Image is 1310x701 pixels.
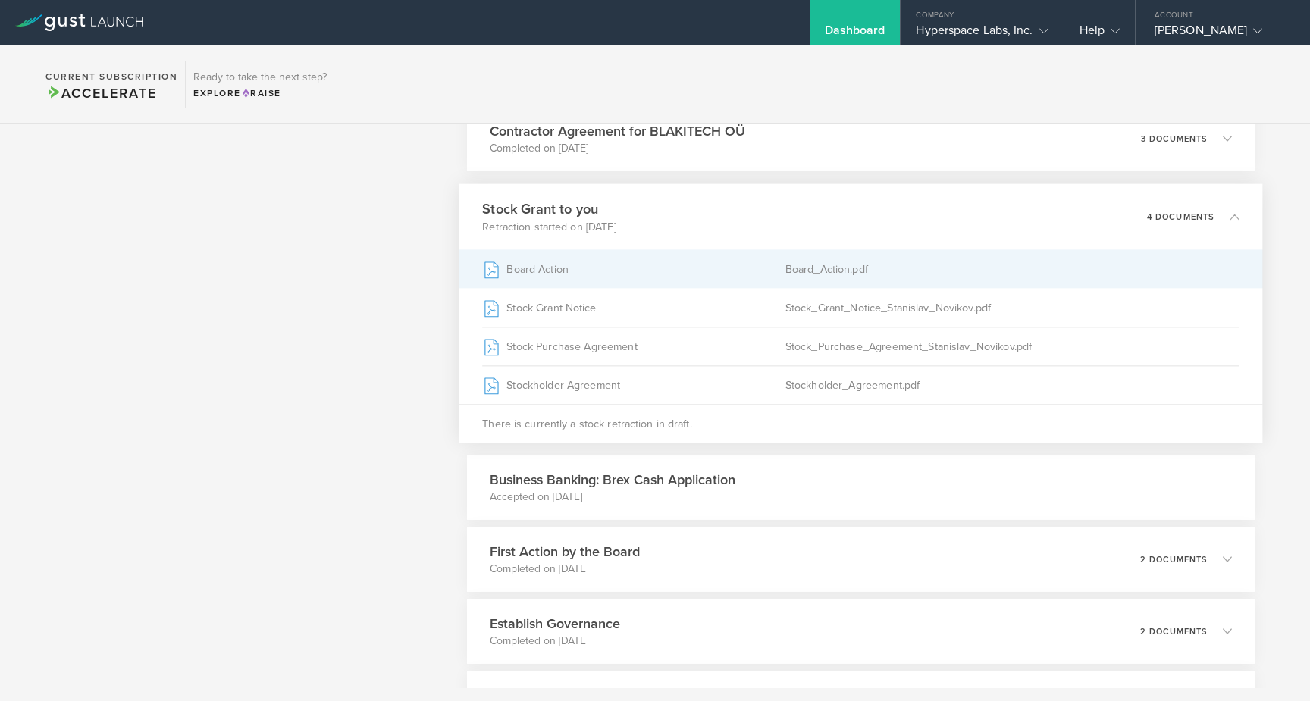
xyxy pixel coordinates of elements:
[490,470,735,490] h3: Business Banking: Brex Cash Application
[490,562,640,577] p: Completed on [DATE]
[482,199,616,219] h3: Stock Grant to you
[1155,23,1283,45] div: [PERSON_NAME]
[785,366,1239,404] div: Stockholder_Agreement.pdf
[1234,628,1310,701] iframe: Chat Widget
[1140,627,1208,636] p: 2 documents
[185,61,334,108] div: Ready to take the next step?ExploreRaise
[785,327,1239,365] div: Stock_Purchase_Agreement_Stanislav_Novikov.pdf
[482,250,785,288] div: Board Action
[482,327,785,365] div: Stock Purchase Agreement
[1080,23,1120,45] div: Help
[825,23,885,45] div: Dashboard
[241,88,281,99] span: Raise
[490,121,745,141] h3: Contractor Agreement for BLAKITECH OÜ
[916,23,1048,45] div: Hyperspace Labs, Inc.
[490,141,745,156] p: Completed on [DATE]
[45,72,177,81] h2: Current Subscription
[193,86,327,100] div: Explore
[45,85,156,102] span: Accelerate
[1141,135,1208,143] p: 3 documents
[490,634,620,649] p: Completed on [DATE]
[482,366,785,404] div: Stockholder Agreement
[459,404,1262,443] div: There is currently a stock retraction in draft.
[193,72,327,83] h3: Ready to take the next step?
[482,289,785,327] div: Stock Grant Notice
[490,490,735,505] p: Accepted on [DATE]
[490,542,640,562] h3: First Action by the Board
[1140,555,1208,564] p: 2 documents
[490,614,620,634] h3: Establish Governance
[785,250,1239,288] div: Board_Action.pdf
[1146,212,1214,221] p: 4 documents
[482,219,616,234] p: Retraction started on [DATE]
[785,289,1239,327] div: Stock_Grant_Notice_Stanislav_Novikov.pdf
